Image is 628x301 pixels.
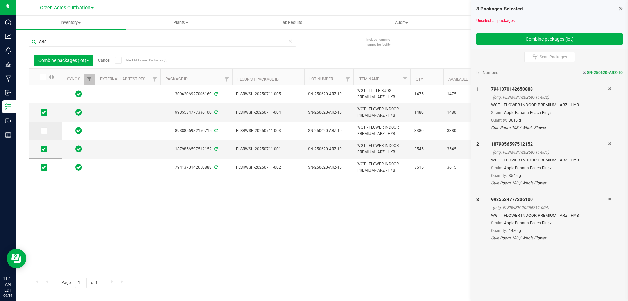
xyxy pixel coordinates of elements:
[476,18,515,23] a: Unselect all packages
[491,212,608,219] div: WGT - FLOWER INDOOR PREMIUM - ARZ - HYB
[509,173,521,178] span: 3545 g
[213,165,218,170] span: Sync from Compliance System
[7,249,26,268] iframe: Resource center
[493,205,608,211] div: (orig. FLSRWSH-20250711-004)
[308,146,349,152] span: SN-250620-ARZ-10
[491,102,608,108] div: WGT - FLOWER INDOOR PREMIUM - ARZ - HYB
[346,16,457,29] a: Audit
[347,20,456,26] span: Audit
[159,91,233,97] div: 3096206927006169
[16,16,126,29] a: Inventory
[400,74,410,85] a: Filter
[358,77,379,81] a: Item Name
[159,146,233,152] div: 1879856597512152
[5,75,11,82] inline-svg: Manufacturing
[524,52,575,62] button: Scan Packages
[457,16,567,29] a: Inventory Counts
[236,91,300,97] span: FLSRWSH-20250711-005
[447,128,472,134] span: 3380
[56,278,103,288] span: Page of 1
[308,91,349,97] span: SN-250620-ARZ-10
[288,37,293,45] span: Clear
[357,161,407,174] span: WGT - FLOWER INDOOR PREMIUM - ARZ - HYB
[126,16,236,29] a: Plants
[125,58,157,62] span: Select All Filtered Packages (5)
[159,128,233,134] div: 8938856982150715
[308,109,349,116] span: SN-250620-ARZ-10
[5,118,11,124] inline-svg: Outbound
[491,141,608,148] div: 1879856597512152
[75,126,82,135] span: In Sync
[493,149,608,155] div: (orig. FLSRWSH-20250711-001)
[448,77,468,82] a: Available
[509,118,521,122] span: 3615 g
[476,70,498,76] span: Lot Number:
[98,58,110,63] a: Cancel
[493,94,608,100] div: (orig. FLSRWSH-20250711-002)
[504,110,552,115] span: Apple Banana Peach Ringz
[236,128,300,134] span: FLSRWSH-20250711-003
[236,109,300,116] span: FLSRWSH-20250711-004
[29,37,296,47] input: Search Package ID, Item Name, SKU, Lot or Part Number...
[166,77,188,81] a: Package ID
[414,91,439,97] span: 1475
[414,146,439,152] span: 3545
[159,109,233,116] div: 9935534777336100
[491,166,502,170] span: Strain:
[491,118,507,122] span: Quantity:
[357,106,407,119] span: WGT - FLOWER INDOOR PREMIUM - ARZ - HYB
[491,86,608,93] div: 7941370142650888
[491,125,608,131] div: Cure Room 103 / Whole Flower
[447,146,472,152] span: 3545
[3,275,13,293] p: 11:41 AM EDT
[414,109,439,116] span: 1480
[491,196,608,203] div: 9935534777336100
[75,89,82,99] span: In Sync
[126,20,236,26] span: Plants
[447,109,472,116] span: 1480
[357,143,407,155] span: WGT - FLOWER INDOOR PREMIUM - ARZ - HYB
[491,228,507,233] span: Quantity:
[342,74,353,85] a: Filter
[75,144,82,154] span: In Sync
[221,74,232,85] a: Filter
[16,20,126,26] span: Inventory
[491,221,502,225] span: Strain:
[5,47,11,54] inline-svg: Monitoring
[84,74,95,85] a: Filter
[504,221,552,225] span: Apple Banana Peach Ringz
[34,55,93,66] button: Combine packages (lot)
[491,235,608,241] div: Cure Room 103 / Whole Flower
[583,70,623,76] span: SN-250620-ARZ-10
[414,164,439,171] span: 3615
[414,128,439,134] span: 3380
[491,110,502,115] span: Strain:
[416,77,423,82] a: Qty
[357,88,407,100] span: WGT - LITTLE BUDS PREMIUM - ARZ - HYB
[447,91,472,97] span: 1475
[5,19,11,26] inline-svg: Dashboard
[271,20,311,26] span: Lab Results
[49,75,54,79] span: Select all records on this page
[509,228,521,233] span: 1480 g
[476,141,479,147] span: 2
[75,108,82,117] span: In Sync
[476,33,623,45] button: Combine packages (lot)
[476,86,479,92] span: 1
[540,54,567,60] span: Scan Packages
[3,293,13,298] p: 09/24
[308,164,349,171] span: SN-250620-ARZ-10
[236,164,300,171] span: FLSRWSH-20250711-002
[40,5,90,10] span: Green Acres Cultivation
[159,164,233,171] div: 7941370142650888
[5,103,11,110] inline-svg: Inventory
[213,92,218,96] span: Sync from Compliance System
[38,58,89,63] span: Combine packages (lot)
[504,166,552,170] span: Apple Banana Peach Ringz
[75,163,82,172] span: In Sync
[5,61,11,68] inline-svg: Grow
[236,146,300,152] span: FLSRWSH-20250711-001
[75,278,87,288] input: 1
[476,197,479,202] span: 3
[491,173,507,178] span: Quantity:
